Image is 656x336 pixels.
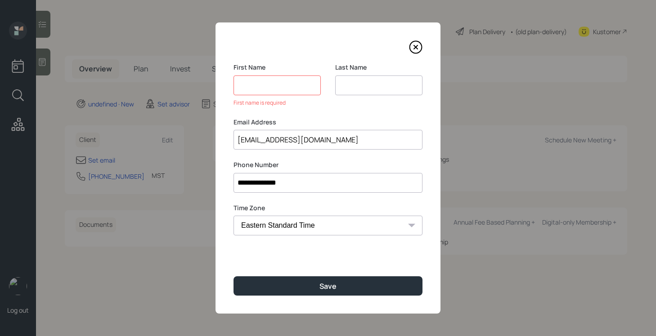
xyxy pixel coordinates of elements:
div: First name is required [234,99,321,107]
button: Save [234,276,422,296]
label: Phone Number [234,160,422,169]
label: Last Name [335,63,422,72]
label: First Name [234,63,321,72]
label: Email Address [234,118,422,127]
label: Time Zone [234,203,422,212]
div: Save [319,281,337,291]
